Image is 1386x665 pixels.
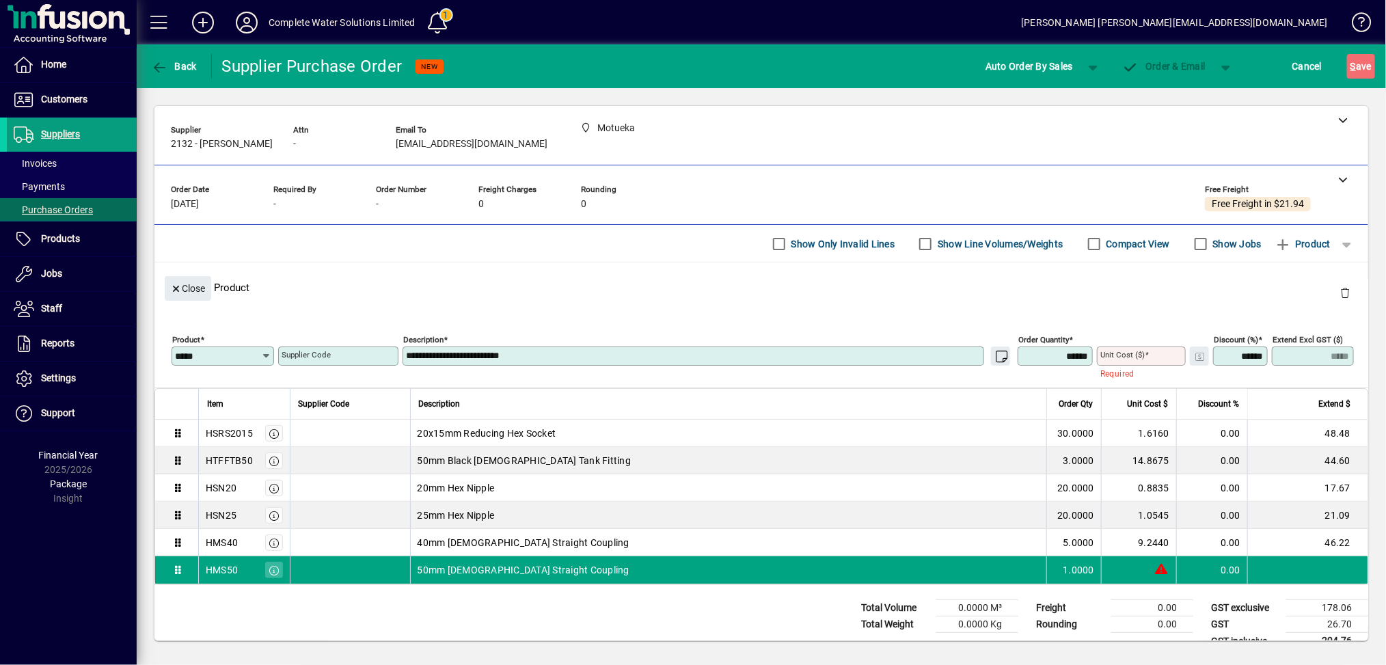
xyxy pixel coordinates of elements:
span: S [1350,61,1356,72]
app-page-header-button: Close [161,282,215,294]
span: Reports [41,338,74,349]
a: Settings [7,362,137,396]
a: Products [7,222,137,256]
mat-label: Unit Cost ($) [1100,350,1145,359]
span: Jobs [41,268,62,279]
span: Package [50,478,87,489]
div: [PERSON_NAME] [PERSON_NAME][EMAIL_ADDRESS][DOMAIN_NAME] [1021,12,1328,33]
span: 50mm Black [DEMOGRAPHIC_DATA] Tank Fitting [418,454,631,467]
td: 3.0000 [1046,447,1101,474]
td: 14.8675 [1101,447,1176,474]
span: NEW [421,62,438,71]
span: [EMAIL_ADDRESS][DOMAIN_NAME] [396,139,547,150]
span: Suppliers [41,128,80,139]
span: Discount % [1198,396,1239,411]
span: Cancel [1292,55,1322,77]
div: HSN20 [206,481,236,495]
td: Total Weight [854,616,936,633]
span: Extend $ [1318,396,1350,411]
span: 2132 - [PERSON_NAME] [171,139,273,150]
span: Invoices [14,158,57,169]
mat-label: Supplier Code [282,350,331,359]
mat-label: Discount (%) [1214,335,1258,344]
td: 17.67 [1247,474,1368,502]
span: Staff [41,303,62,314]
a: Support [7,396,137,431]
div: HMS50 [206,563,238,577]
button: Save [1347,54,1375,79]
span: Description [419,396,461,411]
a: Purchase Orders [7,198,137,221]
span: Financial Year [39,450,98,461]
span: 20x15mm Reducing Hex Socket [418,426,556,440]
span: Auto Order By Sales [986,55,1073,77]
span: ave [1350,55,1372,77]
mat-label: Description [403,335,444,344]
td: GST [1204,616,1286,633]
a: Invoices [7,152,137,175]
td: 0.00 [1176,420,1247,447]
span: Settings [41,372,76,383]
span: Products [41,233,80,244]
span: Order & Email [1122,61,1206,72]
span: Free Freight in $21.94 [1212,199,1304,210]
td: 1.0000 [1046,556,1101,584]
button: Add [181,10,225,35]
div: Supplier Purchase Order [222,55,403,77]
button: Cancel [1289,54,1326,79]
td: 20.0000 [1046,474,1101,502]
td: 1.6160 [1101,420,1176,447]
a: Reports [7,327,137,361]
td: 0.00 [1176,447,1247,474]
td: 9.2440 [1101,529,1176,556]
button: Back [148,54,200,79]
span: 20mm Hex Nipple [418,481,495,495]
span: Close [170,277,206,300]
span: Unit Cost $ [1127,396,1168,411]
span: Home [41,59,66,70]
td: 0.00 [1176,529,1247,556]
span: Support [41,407,75,418]
div: HMS40 [206,536,238,549]
a: Home [7,48,137,82]
div: Complete Water Solutions Limited [269,12,416,33]
mat-error: Required [1100,366,1175,380]
td: 1.0545 [1101,502,1176,529]
button: Delete [1329,276,1361,309]
label: Show Jobs [1210,237,1262,251]
span: - [273,199,276,210]
span: - [376,199,379,210]
span: Back [151,61,197,72]
label: Compact View [1104,237,1170,251]
label: Show Only Invalid Lines [789,237,895,251]
div: HSN25 [206,508,236,522]
span: Supplier Code [299,396,350,411]
span: 25mm Hex Nipple [418,508,495,522]
td: 26.70 [1286,616,1368,633]
td: 0.00 [1176,502,1247,529]
td: 0.8835 [1101,474,1176,502]
td: 5.0000 [1046,529,1101,556]
a: Customers [7,83,137,117]
td: 0.00 [1176,474,1247,502]
span: Payments [14,181,65,192]
a: Knowledge Base [1342,3,1369,47]
td: 0.00 [1111,600,1193,616]
div: Product [154,262,1368,312]
td: 48.48 [1247,420,1368,447]
span: - [293,139,296,150]
app-page-header-button: Delete [1329,286,1361,299]
div: HTFFTB50 [206,454,253,467]
mat-label: Product [172,335,200,344]
td: 0.0000 M³ [936,600,1018,616]
td: 46.22 [1247,529,1368,556]
span: 0 [581,199,586,210]
div: HSRS2015 [206,426,253,440]
td: 30.0000 [1046,420,1101,447]
td: Rounding [1029,616,1111,633]
span: Customers [41,94,87,105]
mat-label: Order Quantity [1018,335,1069,344]
mat-label: Extend excl GST ($) [1273,335,1343,344]
td: 0.00 [1176,556,1247,584]
span: [DATE] [171,199,199,210]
